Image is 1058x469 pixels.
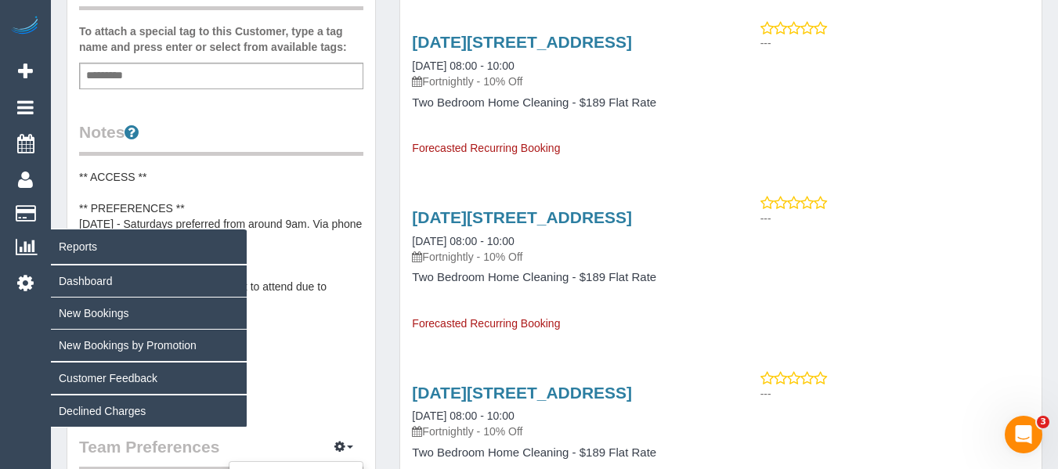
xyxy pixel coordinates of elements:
[412,33,632,51] a: [DATE][STREET_ADDRESS]
[1005,416,1042,453] iframe: Intercom live chat
[79,23,363,55] label: To attach a special tag to this Customer, type a tag name and press enter or select from availabl...
[412,208,632,226] a: [DATE][STREET_ADDRESS]
[412,142,560,154] span: Forecasted Recurring Booking
[412,249,709,265] p: Fortnightly - 10% Off
[760,386,1030,402] p: ---
[51,363,247,394] a: Customer Feedback
[51,298,247,329] a: New Bookings
[79,121,363,156] legend: Notes
[9,16,41,38] img: Automaid Logo
[412,446,709,460] h4: Two Bedroom Home Cleaning - $189 Flat Rate
[51,330,247,361] a: New Bookings by Promotion
[412,271,709,284] h4: Two Bedroom Home Cleaning - $189 Flat Rate
[412,384,632,402] a: [DATE][STREET_ADDRESS]
[760,35,1030,51] p: ---
[412,409,514,422] a: [DATE] 08:00 - 10:00
[51,265,247,428] ul: Reports
[412,317,560,330] span: Forecasted Recurring Booking
[1037,416,1049,428] span: 3
[51,265,247,297] a: Dashboard
[412,60,514,72] a: [DATE] 08:00 - 10:00
[412,74,709,89] p: Fortnightly - 10% Off
[760,211,1030,226] p: ---
[412,235,514,247] a: [DATE] 08:00 - 10:00
[51,229,247,265] span: Reports
[51,395,247,427] a: Declined Charges
[79,169,363,404] pre: ** ACCESS ** ** PREFERENCES ** [DATE] - Saturdays preferred from around 9am. Via phone - CG ** DO...
[412,96,709,110] h4: Two Bedroom Home Cleaning - $189 Flat Rate
[412,424,709,439] p: Fortnightly - 10% Off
